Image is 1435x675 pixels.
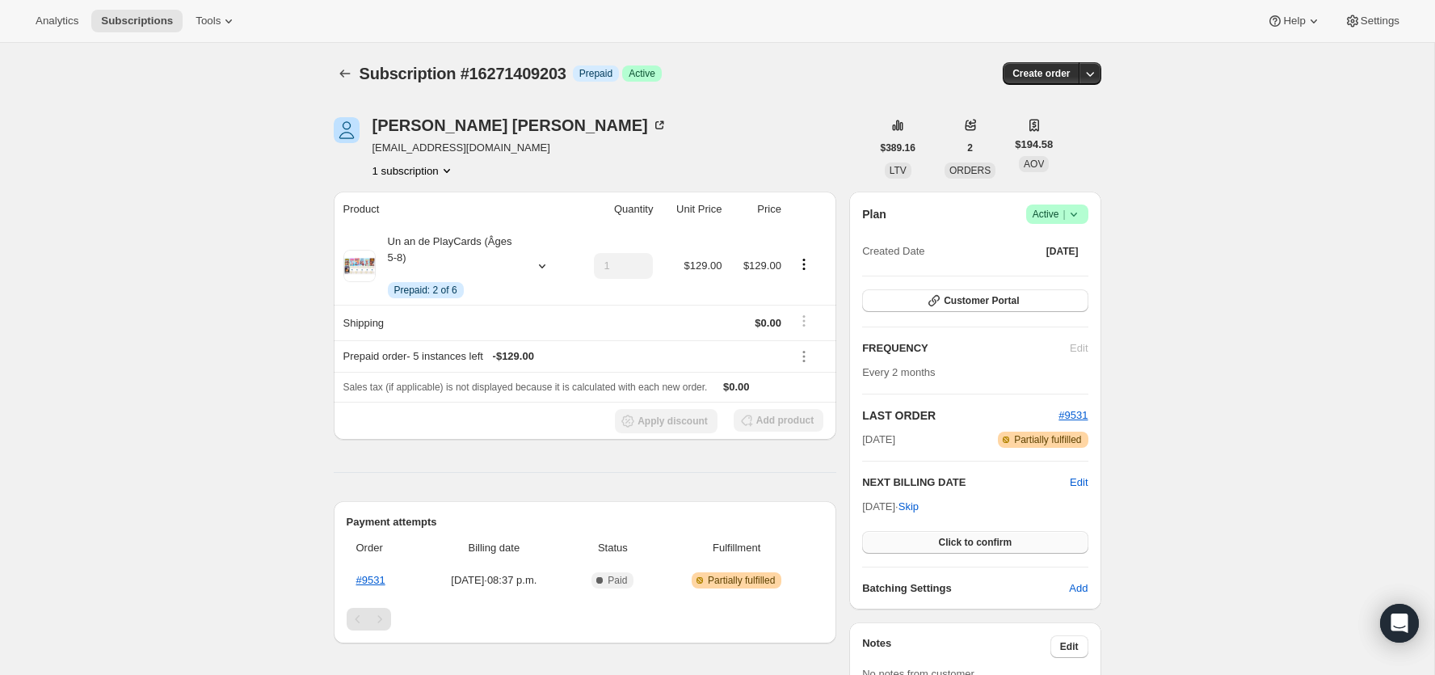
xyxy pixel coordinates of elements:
span: [DATE] · 08:37 p.m. [422,572,566,589]
a: #9531 [1058,409,1088,421]
span: Created Date [862,243,924,259]
span: Fulfillment [659,540,814,556]
button: Settings [1335,10,1409,32]
button: Create order [1003,62,1079,85]
th: Product [334,192,573,227]
button: Edit [1070,475,1088,491]
span: Help [1283,15,1305,27]
span: $0.00 [755,317,781,329]
button: $389.16 [871,137,925,159]
span: Subscriptions [101,15,173,27]
span: Edit [1060,640,1079,653]
span: AOV [1024,158,1044,170]
span: [EMAIL_ADDRESS][DOMAIN_NAME] [372,140,667,156]
span: LTV [890,165,907,176]
h2: NEXT BILLING DATE [862,475,1070,491]
th: Price [726,192,785,227]
span: Active [629,67,655,80]
span: Paid [608,574,627,587]
button: Subscriptions [334,62,356,85]
th: Shipping [334,305,573,340]
span: Create order [1012,67,1070,80]
h3: Notes [862,635,1050,658]
div: [PERSON_NAME] [PERSON_NAME] [372,117,667,133]
button: Help [1257,10,1331,32]
div: Prepaid order - 5 instances left [343,348,781,365]
span: Prepaid: 2 of 6 [394,284,457,297]
h6: Batching Settings [862,580,1069,597]
th: Quantity [573,192,659,227]
button: Product actions [372,162,455,179]
nav: Pagination [347,608,824,631]
span: - $129.00 [493,348,534,365]
h2: Payment attempts [347,514,824,530]
span: Analytics [36,15,78,27]
span: Subscription #16271409203 [360,65,566,82]
th: Order [347,530,418,566]
button: Tools [186,10,246,32]
span: Settings [1361,15,1399,27]
span: [DATE] · [862,500,919,513]
th: Unit Price [658,192,726,227]
span: [DATE] [862,432,895,448]
button: Skip [889,494,928,520]
span: Skip [898,499,919,515]
button: [DATE] [1037,240,1088,263]
button: 2 [957,137,983,159]
h2: LAST ORDER [862,407,1058,424]
span: Sales tax (if applicable) is not displayed because it is calculated with each new order. [343,382,708,393]
button: Subscriptions [91,10,183,32]
span: Prepaid [579,67,612,80]
span: Partially fulfilled [1014,433,1081,446]
span: Sarah Abi-Khalil [334,117,360,143]
span: $0.00 [723,381,750,393]
span: Billing date [422,540,566,556]
button: Product actions [791,255,817,273]
span: 2 [967,141,973,154]
span: $129.00 [743,259,781,272]
h2: Plan [862,206,886,222]
span: | [1063,208,1065,221]
span: $129.00 [684,259,722,272]
span: [DATE] [1046,245,1079,258]
span: Click to confirm [938,536,1012,549]
h2: FREQUENCY [862,340,1070,356]
button: #9531 [1058,407,1088,424]
button: Edit [1050,635,1088,658]
button: Add [1059,576,1097,601]
button: Shipping actions [791,312,817,330]
span: Active [1033,206,1082,222]
button: Analytics [26,10,88,32]
span: $194.58 [1015,137,1053,153]
button: Customer Portal [862,289,1088,312]
span: ORDERS [949,165,991,176]
div: Un an de PlayCards (Âges 5-8) [376,234,521,298]
a: #9531 [356,574,385,586]
span: Every 2 months [862,366,935,378]
button: Click to confirm [862,531,1088,554]
div: Open Intercom Messenger [1380,604,1419,643]
span: $389.16 [881,141,915,154]
span: Status [576,540,650,556]
span: Add [1069,580,1088,597]
span: Customer Portal [944,294,1019,307]
span: Partially fulfilled [708,574,775,587]
span: Tools [196,15,221,27]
